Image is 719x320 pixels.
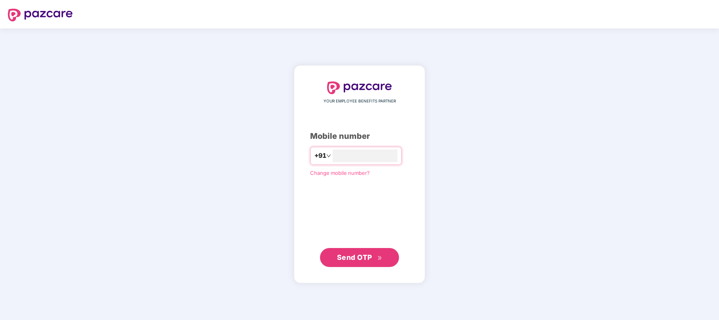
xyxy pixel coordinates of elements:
span: +91 [314,151,326,161]
img: logo [327,81,392,94]
span: Send OTP [337,253,372,261]
button: Send OTPdouble-right [320,248,399,267]
span: double-right [377,256,382,261]
img: logo [8,9,73,21]
div: Mobile number [310,130,409,142]
span: YOUR EMPLOYEE BENEFITS PARTNER [324,98,396,104]
a: Change mobile number? [310,170,370,176]
span: down [326,153,331,158]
